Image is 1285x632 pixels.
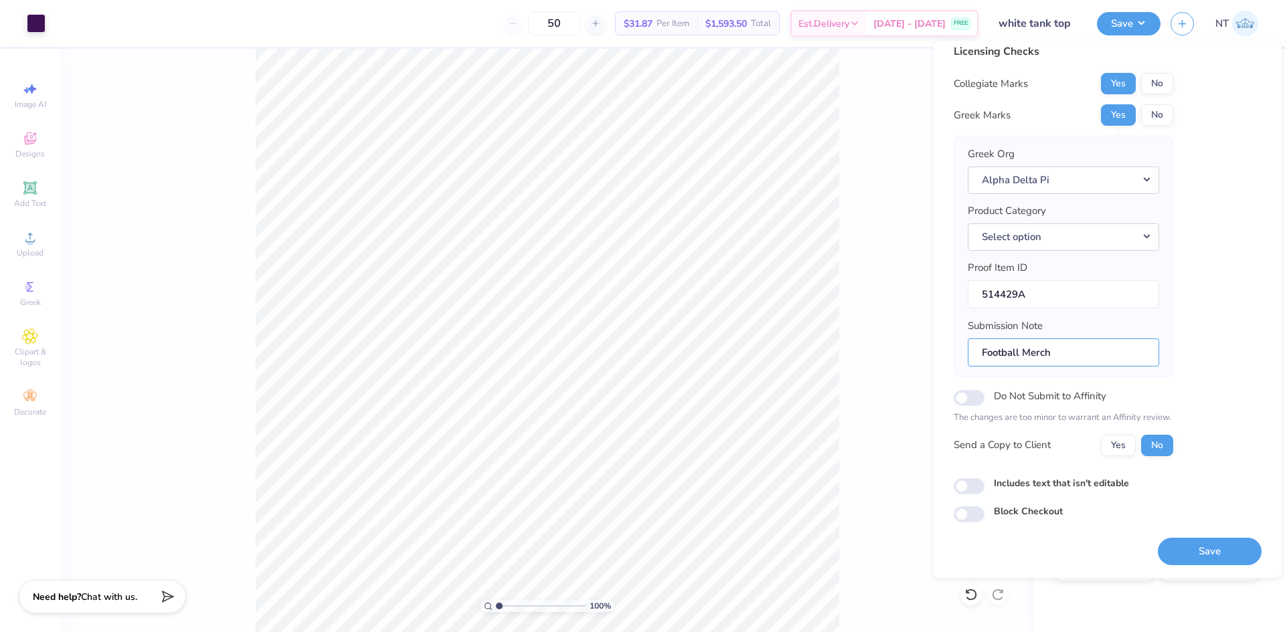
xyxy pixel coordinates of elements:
span: $1,593.50 [705,17,747,31]
button: Save [1158,538,1262,565]
span: $31.87 [624,17,653,31]
button: Yes [1101,104,1136,126]
span: Clipart & logos [7,346,54,368]
span: Greek [20,297,41,308]
span: Add Text [14,198,46,209]
div: Collegiate Marks [954,76,1028,92]
span: FREE [954,19,968,28]
label: Product Category [968,203,1046,219]
button: No [1141,104,1173,126]
span: Chat with us. [81,591,137,603]
button: Yes [1101,73,1136,94]
button: Alpha Delta Pi [968,167,1159,194]
p: The changes are too minor to warrant an Affinity review. [954,411,1173,425]
div: Licensing Checks [954,43,1173,60]
span: Per Item [657,17,689,31]
label: Block Checkout [994,504,1063,518]
button: Select option [968,223,1159,251]
input: – – [528,11,580,35]
span: Total [751,17,771,31]
span: Image AI [15,99,46,110]
div: Send a Copy to Client [954,437,1051,453]
span: NT [1215,16,1229,31]
label: Includes text that isn't editable [994,476,1129,490]
button: Yes [1101,435,1136,456]
input: Add a note for Affinity [968,338,1159,367]
button: No [1141,73,1173,94]
span: Est. Delivery [798,17,849,31]
span: 100 % [590,600,611,612]
button: No [1141,435,1173,456]
input: Untitled Design [989,10,1087,37]
span: [DATE] - [DATE] [873,17,946,31]
label: Greek Org [968,146,1015,162]
div: Greek Marks [954,108,1011,123]
label: Submission Note [968,318,1043,334]
img: Nestor Talens [1232,11,1258,37]
label: Do Not Submit to Affinity [994,387,1106,405]
label: Proof Item ID [968,260,1027,276]
span: Upload [17,247,44,258]
strong: Need help? [33,591,81,603]
button: Save [1097,12,1161,35]
span: Decorate [14,407,46,417]
span: Designs [15,148,45,159]
a: NT [1215,11,1258,37]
